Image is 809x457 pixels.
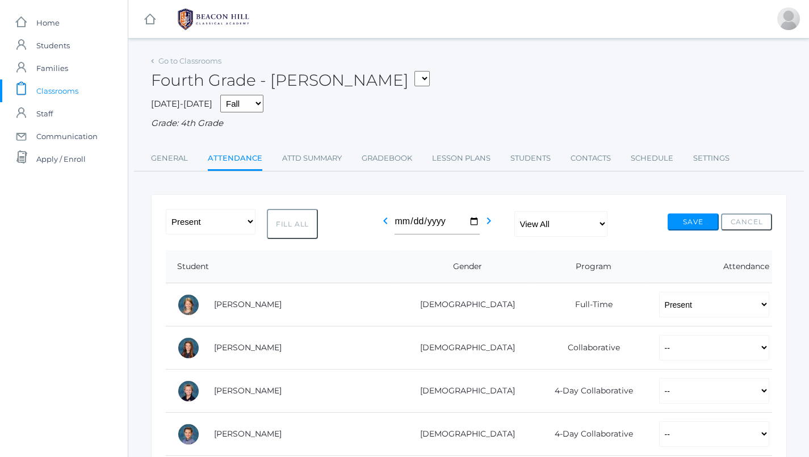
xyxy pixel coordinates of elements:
td: Collaborative [531,326,647,370]
div: Amelia Adams [177,294,200,316]
i: chevron_left [379,214,392,228]
i: chevron_right [482,214,496,228]
a: Go to Classrooms [158,56,221,65]
a: chevron_left [379,219,392,230]
h2: Fourth Grade - [PERSON_NAME] [151,72,430,89]
td: [DEMOGRAPHIC_DATA] [395,326,532,370]
td: 4-Day Collaborative [531,413,647,456]
span: Families [36,57,68,79]
img: 1_BHCALogos-05.png [171,5,256,33]
td: [DEMOGRAPHIC_DATA] [395,370,532,413]
button: Fill All [267,209,318,239]
td: [DEMOGRAPHIC_DATA] [395,413,532,456]
div: Grade: 4th Grade [151,117,787,130]
span: [DATE]-[DATE] [151,98,212,109]
a: Students [510,147,551,170]
td: [DEMOGRAPHIC_DATA] [395,283,532,326]
a: Schedule [631,147,673,170]
button: Save [668,213,719,230]
a: Attd Summary [282,147,342,170]
div: James Bernardi [177,423,200,446]
a: [PERSON_NAME] [214,342,282,353]
button: Cancel [721,213,772,230]
span: Staff [36,102,53,125]
td: Full-Time [531,283,647,326]
a: Attendance [208,147,262,171]
div: Levi Beaty [177,380,200,403]
a: [PERSON_NAME] [214,429,282,439]
a: Lesson Plans [432,147,491,170]
span: Communication [36,125,98,148]
a: chevron_right [482,219,496,230]
a: [PERSON_NAME] [214,299,282,309]
span: Apply / Enroll [36,148,86,170]
div: Claire Arnold [177,337,200,359]
span: Students [36,34,70,57]
a: Gradebook [362,147,412,170]
th: Attendance [648,250,772,283]
td: 4-Day Collaborative [531,370,647,413]
th: Student [166,250,395,283]
span: Classrooms [36,79,78,102]
a: [PERSON_NAME] [214,385,282,396]
a: Contacts [571,147,611,170]
a: Settings [693,147,730,170]
a: General [151,147,188,170]
th: Gender [395,250,532,283]
div: Lydia Chaffin [777,7,800,30]
th: Program [531,250,647,283]
span: Home [36,11,60,34]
